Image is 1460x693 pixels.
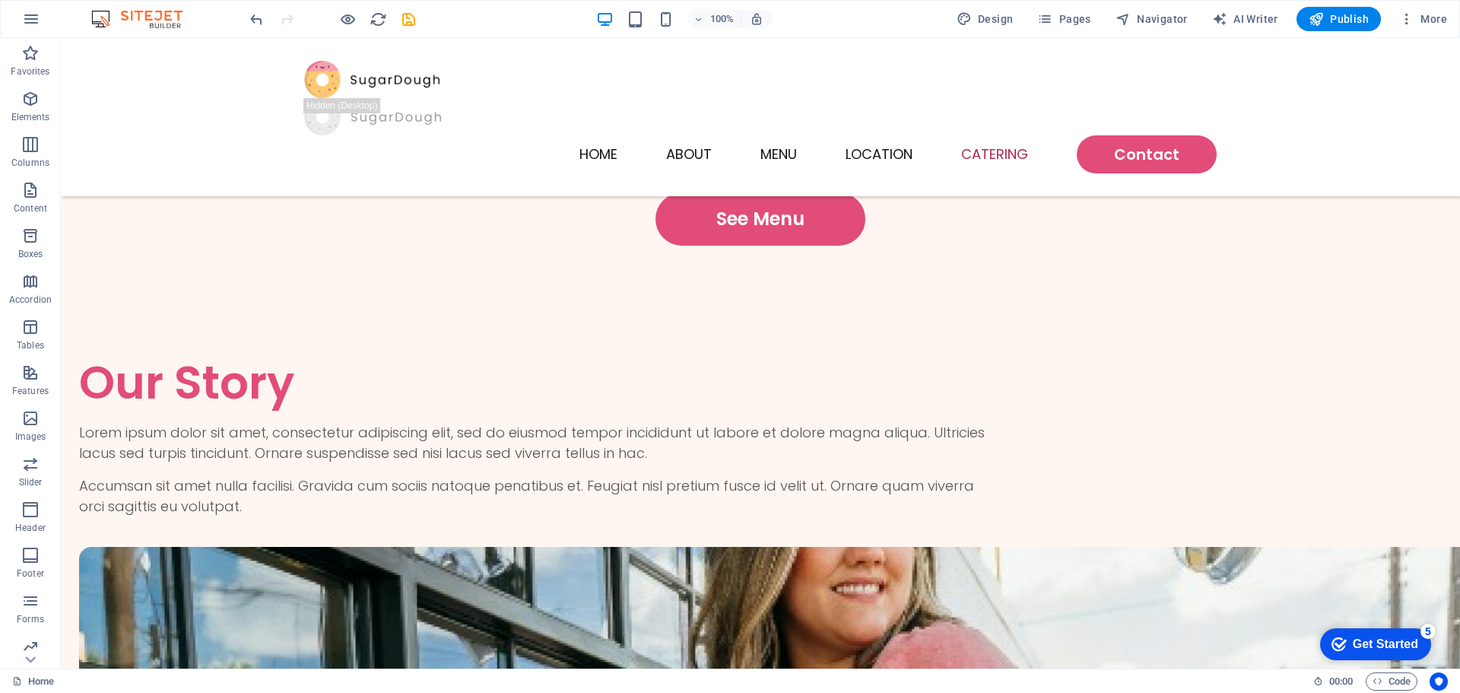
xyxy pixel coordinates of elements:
i: Undo: Change image (Ctrl+Z) [248,11,265,28]
button: AI Writer [1206,7,1284,31]
button: More [1393,7,1453,31]
p: Images [15,431,46,443]
span: AI Writer [1212,11,1278,27]
p: Features [12,385,49,397]
span: Code [1373,672,1411,691]
p: Footer [17,567,44,580]
i: Reload page [370,11,387,28]
p: Content [14,202,47,215]
button: undo [247,10,265,28]
p: Header [15,522,46,534]
div: 5 [113,3,128,18]
i: Save (Ctrl+S) [400,11,417,28]
button: Click here to leave preview mode and continue editing [338,10,357,28]
button: Pages [1031,7,1097,31]
p: Elements [11,111,50,123]
h6: 100% [710,10,735,28]
span: Design [957,11,1014,27]
span: Pages [1037,11,1090,27]
p: Boxes [18,248,43,260]
button: Design [951,7,1020,31]
p: Favorites [11,65,49,78]
span: Publish [1309,11,1369,27]
p: Accordion [9,294,52,306]
button: 100% [687,10,741,28]
a: Click to cancel selection. Double-click to open Pages [12,672,54,691]
div: Get Started [45,17,110,30]
button: Publish [1297,7,1381,31]
p: Slider [19,476,43,488]
p: Tables [17,339,44,351]
span: More [1399,11,1447,27]
div: Get Started 5 items remaining, 0% complete [12,8,123,40]
span: Navigator [1116,11,1188,27]
p: Columns [11,157,49,169]
button: save [399,10,417,28]
span: : [1340,676,1342,687]
div: Design (Ctrl+Alt+Y) [951,7,1020,31]
i: On resize automatically adjust zoom level to fit chosen device. [750,12,763,26]
h6: Session time [1313,672,1354,691]
button: Navigator [1109,7,1194,31]
button: Usercentrics [1430,672,1448,691]
button: reload [369,10,387,28]
img: Editor Logo [87,10,202,28]
span: 00 00 [1329,672,1353,691]
button: Code [1366,672,1417,691]
p: Forms [17,613,44,625]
